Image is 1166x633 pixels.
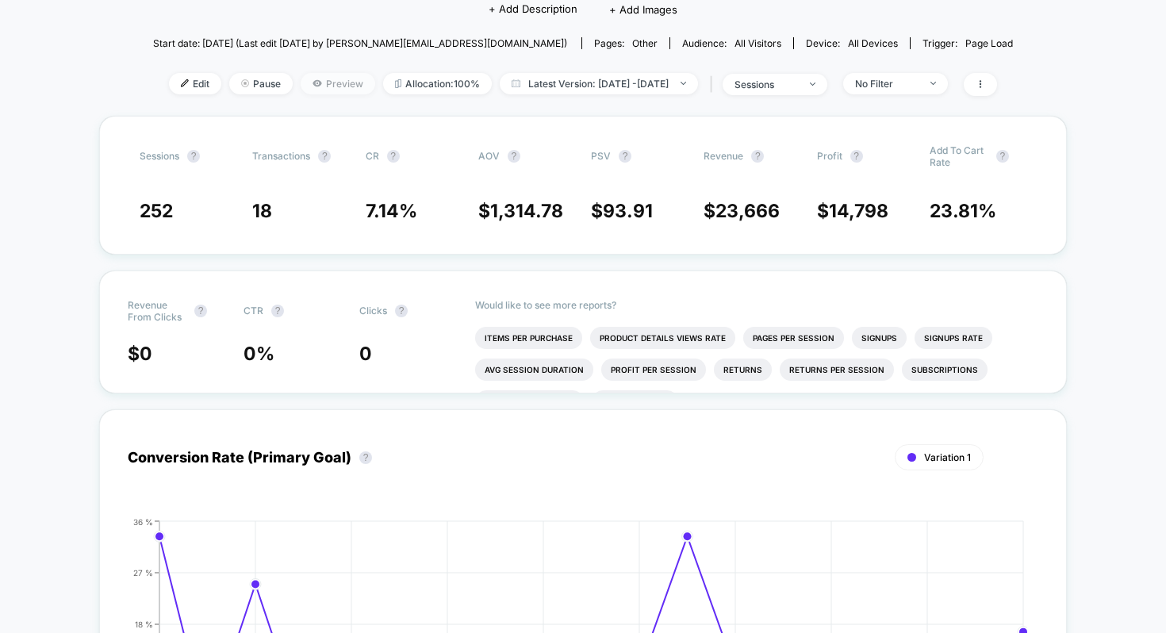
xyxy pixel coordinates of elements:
[252,150,310,162] span: Transactions
[194,305,207,317] button: ?
[512,79,520,87] img: calendar
[609,3,677,16] span: + Add Images
[128,343,152,365] span: $
[478,200,563,222] span: $
[590,327,735,349] li: Product Details Views Rate
[133,516,153,526] tspan: 36 %
[848,37,898,49] span: all devices
[359,451,372,464] button: ?
[395,305,408,317] button: ?
[930,200,996,222] span: 23.81 %
[855,78,919,90] div: No Filter
[140,343,152,365] span: 0
[817,200,888,222] span: $
[743,327,844,349] li: Pages Per Session
[603,200,653,222] span: 93.91
[902,359,988,381] li: Subscriptions
[924,451,971,463] span: Variation 1
[715,200,780,222] span: 23,666
[366,150,379,162] span: CR
[852,327,907,349] li: Signups
[359,305,387,316] span: Clicks
[366,200,417,222] span: 7.14 %
[850,150,863,163] button: ?
[187,150,200,163] button: ?
[128,299,186,323] span: Revenue From Clicks
[508,150,520,163] button: ?
[591,200,653,222] span: $
[619,150,631,163] button: ?
[252,200,272,222] span: 18
[704,200,780,222] span: $
[271,305,284,317] button: ?
[810,82,815,86] img: end
[735,79,798,90] div: sessions
[387,150,400,163] button: ?
[632,37,658,49] span: other
[169,73,221,94] span: Edit
[133,567,153,577] tspan: 27 %
[681,82,686,85] img: end
[704,150,743,162] span: Revenue
[965,37,1013,49] span: Page Load
[793,37,910,49] span: Device:
[318,150,331,163] button: ?
[475,327,582,349] li: Items Per Purchase
[591,150,611,162] span: PSV
[475,359,593,381] li: Avg Session Duration
[751,150,764,163] button: ?
[915,327,992,349] li: Signups Rate
[383,73,492,94] span: Allocation: 100%
[601,359,706,381] li: Profit Per Session
[592,390,678,412] li: Checkout Rate
[475,390,584,412] li: Subscriptions Rate
[489,2,577,17] span: + Add Description
[135,619,153,628] tspan: 18 %
[153,37,567,49] span: Start date: [DATE] (Last edit [DATE] by [PERSON_NAME][EMAIL_ADDRESS][DOMAIN_NAME])
[478,150,500,162] span: AOV
[244,305,263,316] span: CTR
[817,150,842,162] span: Profit
[829,200,888,222] span: 14,798
[140,150,179,162] span: Sessions
[682,37,781,49] div: Audience:
[229,73,293,94] span: Pause
[930,144,988,168] span: Add To Cart Rate
[780,359,894,381] li: Returns Per Session
[930,82,936,85] img: end
[244,343,274,365] span: 0 %
[301,73,375,94] span: Preview
[735,37,781,49] span: All Visitors
[475,299,1038,311] p: Would like to see more reports?
[500,73,698,94] span: Latest Version: [DATE] - [DATE]
[140,200,173,222] span: 252
[359,343,372,365] span: 0
[706,73,723,96] span: |
[241,79,249,87] img: end
[594,37,658,49] div: Pages:
[490,200,563,222] span: 1,314.78
[922,37,1013,49] div: Trigger:
[181,79,189,87] img: edit
[395,79,401,88] img: rebalance
[996,150,1009,163] button: ?
[714,359,772,381] li: Returns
